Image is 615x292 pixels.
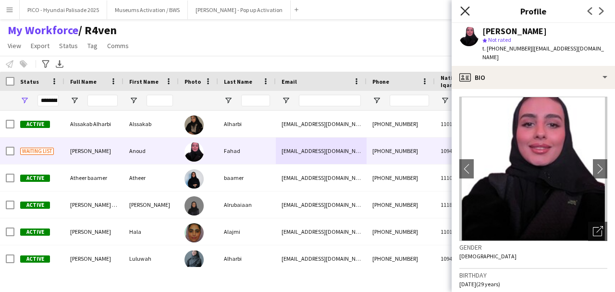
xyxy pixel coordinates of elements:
[441,201,469,208] span: 1118926094
[184,250,204,269] img: Luluwah Alharbi
[8,23,78,38] a: My Workforce
[441,147,469,154] span: 1094466552
[367,165,435,191] div: [PHONE_NUMBER]
[70,174,107,181] span: Atheer baamer
[70,201,140,208] span: [PERSON_NAME] Alrubaiaan
[8,41,21,50] span: View
[224,96,233,105] button: Open Filter Menu
[70,120,111,127] span: Alssakab Alharbi
[31,41,49,50] span: Export
[123,245,179,272] div: Luluwah
[452,66,615,89] div: Bio
[441,255,469,262] span: 1094119011
[441,120,469,127] span: 1101551057
[441,174,469,181] span: 1110619853
[441,96,449,105] button: Open Filter Menu
[20,202,50,209] span: Active
[224,78,252,85] span: Last Name
[218,111,276,137] div: Alharbi
[129,96,138,105] button: Open Filter Menu
[70,147,111,154] span: [PERSON_NAME]
[20,0,107,19] button: PICO - Hyundai Palisade 2025
[27,39,53,52] a: Export
[184,196,204,216] img: Ghada Alrubaiaan
[241,95,270,106] input: Last Name Filter Input
[4,39,25,52] a: View
[20,148,54,155] span: Waiting list
[123,111,179,137] div: Alssakab
[390,95,429,106] input: Phone Filter Input
[367,245,435,272] div: [PHONE_NUMBER]
[129,78,159,85] span: First Name
[367,111,435,137] div: [PHONE_NUMBER]
[276,111,367,137] div: [EMAIL_ADDRESS][DOMAIN_NAME]
[87,41,98,50] span: Tag
[78,23,117,38] span: R4ven
[441,74,487,89] span: National ID/ Iqama number
[459,271,607,279] h3: Birthday
[482,27,547,36] div: [PERSON_NAME]
[367,218,435,245] div: [PHONE_NUMBER]
[20,229,50,236] span: Active
[372,96,381,105] button: Open Filter Menu
[107,41,129,50] span: Comms
[184,115,204,135] img: Alssakab Alharbi
[70,228,111,235] span: [PERSON_NAME]
[107,0,188,19] button: Museums Activation / BWS
[276,138,367,164] div: [EMAIL_ADDRESS][DOMAIN_NAME]
[482,45,604,61] span: | [EMAIL_ADDRESS][DOMAIN_NAME]
[276,218,367,245] div: [EMAIL_ADDRESS][DOMAIN_NAME]
[184,169,204,189] img: Atheer baamer
[588,222,607,241] div: Open photos pop-in
[459,97,607,241] img: Crew avatar or photo
[184,142,204,162] img: Anoud Fahad
[123,138,179,164] div: Anoud
[123,165,179,191] div: Atheer
[84,39,101,52] a: Tag
[299,95,361,106] input: Email Filter Input
[441,228,469,235] span: 1101199733
[282,96,290,105] button: Open Filter Menu
[123,218,179,245] div: Hala
[218,218,276,245] div: Alajmi
[147,95,173,106] input: First Name Filter Input
[87,95,118,106] input: Full Name Filter Input
[70,255,111,262] span: [PERSON_NAME]
[459,280,500,288] span: [DATE] (29 years)
[20,121,50,128] span: Active
[20,255,50,263] span: Active
[452,5,615,17] h3: Profile
[367,138,435,164] div: [PHONE_NUMBER]
[459,253,517,260] span: [DEMOGRAPHIC_DATA]
[218,191,276,218] div: Alrubaiaan
[367,191,435,218] div: [PHONE_NUMBER]
[218,245,276,272] div: Alharbi
[40,58,51,70] app-action-btn: Advanced filters
[188,0,291,19] button: [PERSON_NAME] - Pop up Activation
[54,58,65,70] app-action-btn: Export XLSX
[70,78,97,85] span: Full Name
[459,243,607,252] h3: Gender
[482,45,532,52] span: t. [PHONE_NUMBER]
[103,39,133,52] a: Comms
[282,78,297,85] span: Email
[372,78,389,85] span: Phone
[276,191,367,218] div: [EMAIL_ADDRESS][DOMAIN_NAME]
[123,191,179,218] div: [PERSON_NAME]
[218,165,276,191] div: baamer
[20,78,39,85] span: Status
[20,96,29,105] button: Open Filter Menu
[20,175,50,182] span: Active
[488,36,511,43] span: Not rated
[276,165,367,191] div: [EMAIL_ADDRESS][DOMAIN_NAME]
[55,39,82,52] a: Status
[184,223,204,242] img: Hala Alajmi
[70,96,79,105] button: Open Filter Menu
[59,41,78,50] span: Status
[184,78,201,85] span: Photo
[276,245,367,272] div: [EMAIL_ADDRESS][DOMAIN_NAME]
[218,138,276,164] div: Fahad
